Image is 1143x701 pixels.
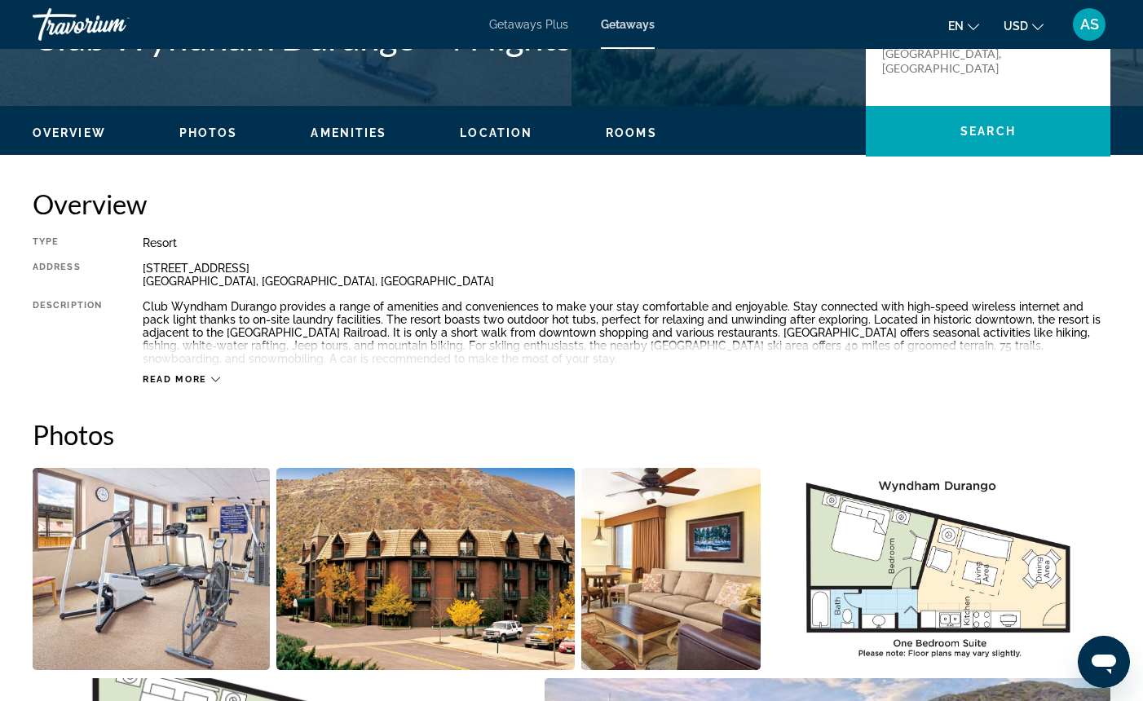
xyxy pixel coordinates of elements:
span: Amenities [311,126,386,139]
button: Open full-screen image slider [767,467,1110,671]
h2: Overview [33,187,1110,220]
h2: Photos [33,418,1110,451]
button: User Menu [1068,7,1110,42]
button: Overview [33,126,106,140]
button: Location [460,126,532,140]
button: Open full-screen image slider [33,467,270,671]
button: Change language [948,14,979,37]
button: Open full-screen image slider [276,467,575,671]
div: [STREET_ADDRESS] [GEOGRAPHIC_DATA], [GEOGRAPHIC_DATA], [GEOGRAPHIC_DATA] [143,262,1110,288]
button: Rooms [606,126,657,140]
button: Search [866,106,1110,157]
button: Open full-screen image slider [581,467,761,671]
span: Search [960,125,1016,138]
button: Read more [143,373,220,386]
button: Change currency [1004,14,1044,37]
span: Location [460,126,532,139]
div: Type [33,236,102,249]
span: USD [1004,20,1028,33]
span: en [948,20,964,33]
span: AS [1080,16,1099,33]
div: Club Wyndham Durango provides a range of amenities and conveniences to make your stay comfortable... [143,300,1110,365]
span: Read more [143,374,207,385]
span: Photos [179,126,238,139]
button: Photos [179,126,238,140]
iframe: Кнопка запуска окна обмена сообщениями [1078,636,1130,688]
div: Address [33,262,102,288]
a: Getaways Plus [489,18,568,31]
span: Rooms [606,126,657,139]
div: Resort [143,236,1110,249]
a: Getaways [601,18,655,31]
div: Description [33,300,102,365]
a: Travorium [33,3,196,46]
button: Amenities [311,126,386,140]
span: Overview [33,126,106,139]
